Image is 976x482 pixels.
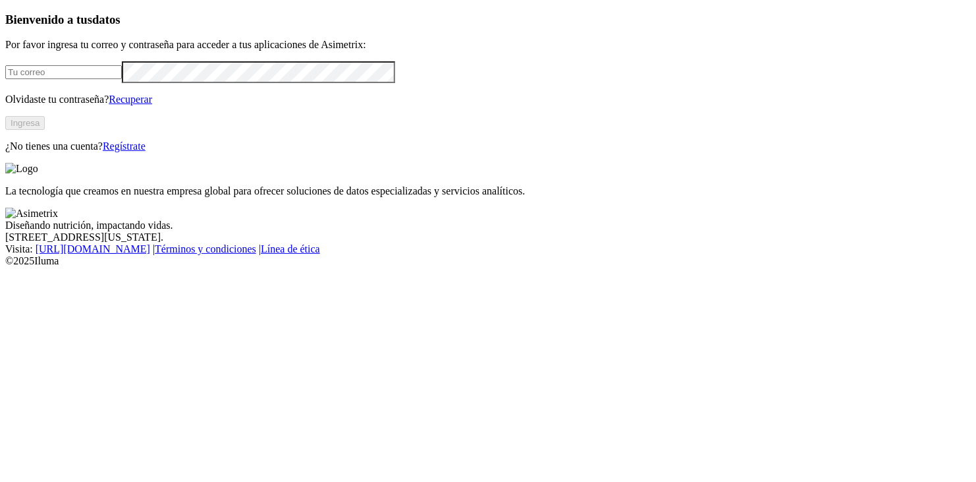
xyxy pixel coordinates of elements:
[5,208,58,220] img: Asimetrix
[5,220,971,231] div: Diseñando nutrición, impactando vidas.
[5,39,971,51] p: Por favor ingresa tu correo y contraseña para acceder a tus aplicaciones de Asimetrix:
[5,116,45,130] button: Ingresa
[155,243,256,255] a: Términos y condiciones
[5,13,971,27] h3: Bienvenido a tus
[36,243,150,255] a: [URL][DOMAIN_NAME]
[5,185,971,197] p: La tecnología que creamos en nuestra empresa global para ofrecer soluciones de datos especializad...
[5,163,38,175] img: Logo
[5,140,971,152] p: ¿No tienes una cuenta?
[5,231,971,243] div: [STREET_ADDRESS][US_STATE].
[5,255,971,267] div: © 2025 Iluma
[103,140,146,152] a: Regístrate
[261,243,320,255] a: Línea de ética
[5,243,971,255] div: Visita : | |
[5,94,971,105] p: Olvidaste tu contraseña?
[92,13,121,26] span: datos
[5,65,122,79] input: Tu correo
[109,94,152,105] a: Recuperar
